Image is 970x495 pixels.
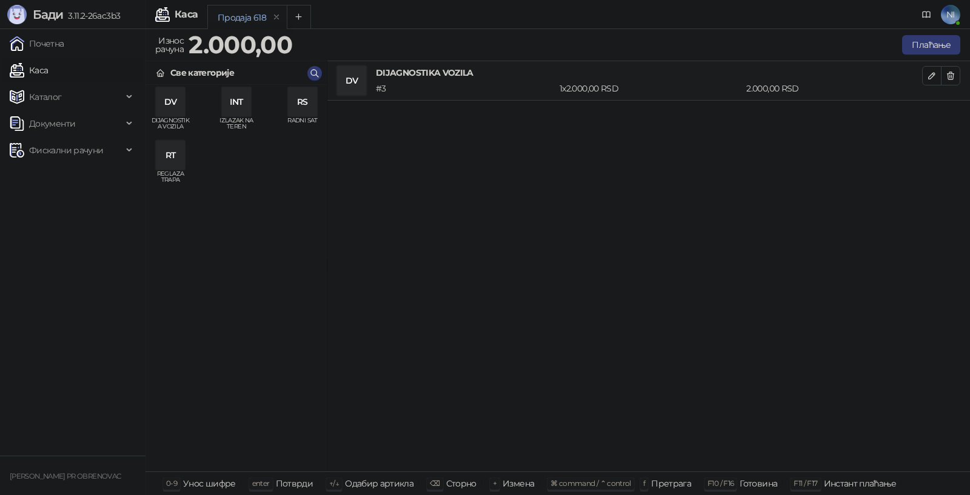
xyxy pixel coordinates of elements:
img: Logo [7,5,27,24]
small: [PERSON_NAME] PR OBRENOVAC [10,472,121,480]
div: Каса [175,10,198,19]
div: Измена [503,476,534,491]
div: Све категорије [170,66,234,79]
a: Почетна [10,32,64,56]
span: ⌘ command / ⌃ control [550,479,631,488]
span: DIJAGNOSTIKA VOZILA [151,118,190,136]
div: Износ рачуна [153,33,186,57]
div: grid [146,85,327,471]
span: Фискални рачуни [29,138,103,162]
div: Унос шифре [183,476,236,491]
span: Документи [29,111,75,136]
div: Потврди [276,476,313,491]
span: 3.11.2-26ac3b3 [63,10,120,21]
span: ↑/↓ [329,479,339,488]
a: Документација [917,5,936,24]
span: enter [252,479,270,488]
span: F10 / F16 [707,479,734,488]
div: 2.000,00 RSD [744,82,925,95]
div: RS [288,87,317,116]
strong: 2.000,00 [189,30,292,59]
span: Каталог [29,85,62,109]
span: IZLAZAK NA TEREN [217,118,256,136]
span: 0-9 [166,479,177,488]
span: RADNI SAT [283,118,322,136]
span: Бади [33,7,63,22]
div: Одабир артикла [345,476,413,491]
div: DV [337,66,366,95]
span: REGLAZA TRAPA [151,171,190,189]
div: DV [156,87,185,116]
div: Претрага [651,476,691,491]
a: Каса [10,58,48,82]
div: INT [222,87,251,116]
div: Готовина [740,476,777,491]
span: F11 / F17 [794,479,817,488]
div: Продаја 618 [218,11,266,24]
h4: DIJAGNOSTIKA VOZILA [376,66,922,79]
div: Инстант плаћање [824,476,896,491]
span: NI [941,5,960,24]
span: + [493,479,497,488]
span: f [643,479,645,488]
div: Сторно [446,476,477,491]
div: # 3 [373,82,557,95]
div: 1 x 2.000,00 RSD [557,82,744,95]
span: ⌫ [430,479,440,488]
button: Add tab [287,5,311,29]
button: Плаћање [902,35,960,55]
button: remove [269,12,284,22]
div: RT [156,141,185,170]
